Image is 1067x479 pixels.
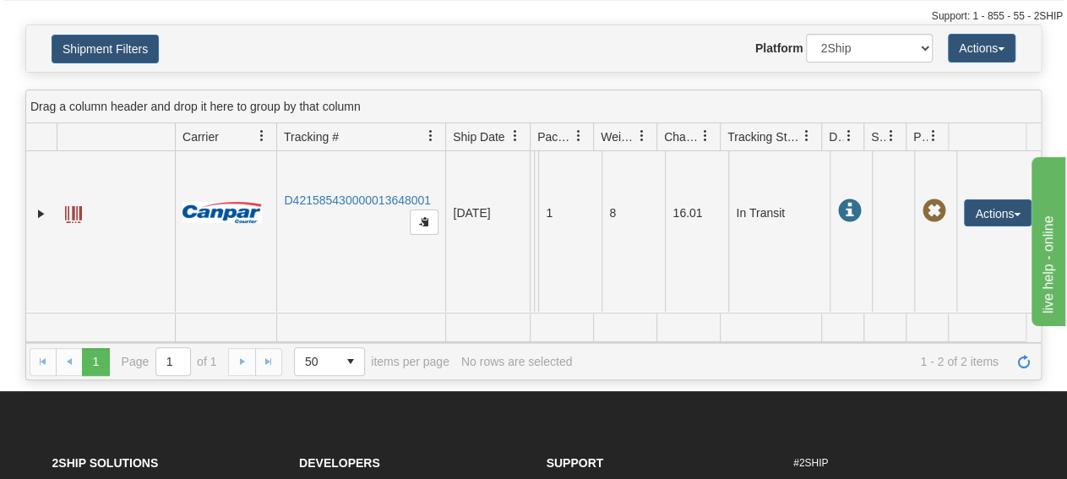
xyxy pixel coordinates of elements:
[501,122,530,150] a: Ship Date filter column settings
[410,210,438,235] button: Copy to clipboard
[602,113,665,312] td: 8
[837,199,861,223] span: In Transit
[122,347,217,376] span: Page of 1
[52,35,159,63] button: Shipment Filters
[564,122,593,150] a: Packages filter column settings
[913,128,928,145] span: Pickup Status
[294,347,365,376] span: Page sizes drop down
[877,122,906,150] a: Shipment Issues filter column settings
[755,40,803,57] label: Platform
[664,128,700,145] span: Charge
[547,456,604,470] strong: Support
[445,113,530,312] td: [DATE]
[13,10,156,30] div: live help - online
[1010,348,1037,375] a: Refresh
[284,193,431,207] a: D421585430000013648001
[948,34,1015,63] button: Actions
[534,113,538,312] td: [PERSON_NAME] [PERSON_NAME] CA BC KELOWNA V1X 5L9
[871,128,885,145] span: Shipment Issues
[337,348,364,375] span: select
[538,113,602,312] td: 1
[299,456,380,470] strong: Developers
[922,199,945,223] span: Pickup Not Assigned
[33,205,50,222] a: Expand
[584,355,999,368] span: 1 - 2 of 2 items
[461,355,573,368] div: No rows are selected
[691,122,720,150] a: Charge filter column settings
[835,122,863,150] a: Delivery Status filter column settings
[4,9,1063,24] div: Support: 1 - 855 - 55 - 2SHIP
[792,122,821,150] a: Tracking Status filter column settings
[919,122,948,150] a: Pickup Status filter column settings
[82,348,109,375] span: Page 1
[305,353,327,370] span: 50
[416,122,445,150] a: Tracking # filter column settings
[182,128,219,145] span: Carrier
[182,202,262,223] img: 14 - Canpar
[284,128,339,145] span: Tracking #
[537,128,573,145] span: Packages
[829,128,843,145] span: Delivery Status
[248,122,276,150] a: Carrier filter column settings
[964,199,1032,226] button: Actions
[294,347,449,376] span: items per page
[601,128,636,145] span: Weight
[156,348,190,375] input: Page 1
[530,113,534,312] td: Sleep Country [GEOGRAPHIC_DATA] Shipping department [GEOGRAPHIC_DATA] [GEOGRAPHIC_DATA] [GEOGRAPH...
[728,113,830,312] td: In Transit
[665,113,728,312] td: 16.01
[628,122,656,150] a: Weight filter column settings
[65,199,82,226] a: Label
[26,90,1041,123] div: grid grouping header
[793,458,1015,469] h6: #2SHIP
[453,128,504,145] span: Ship Date
[727,128,801,145] span: Tracking Status
[52,456,159,470] strong: 2Ship Solutions
[1028,153,1065,325] iframe: chat widget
